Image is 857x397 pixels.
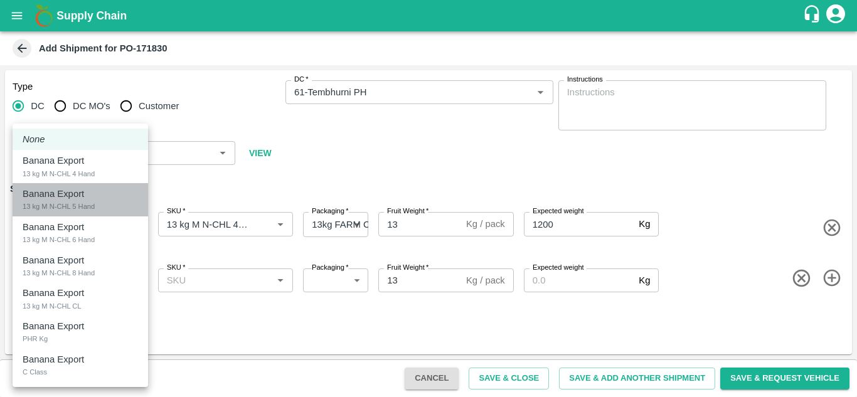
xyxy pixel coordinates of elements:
[23,168,95,179] div: 13 kg M N-CHL 4 Hand
[23,319,84,333] p: Banana Export
[23,267,95,278] div: 13 kg M N-CHL 8 Hand
[23,132,45,146] em: None
[23,333,48,344] div: PHR Kg
[23,366,47,378] div: C Class
[23,352,84,366] p: Banana Export
[23,300,82,312] div: 13 kg M N-CHL CL
[23,154,84,167] p: Banana Export
[23,201,95,212] div: 13 kg M N-CHL 5 Hand
[23,187,84,201] p: Banana Export
[23,220,84,234] p: Banana Export
[23,286,84,300] p: Banana Export
[23,253,84,267] p: Banana Export
[23,234,95,245] div: 13 kg M N-CHL 6 Hand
